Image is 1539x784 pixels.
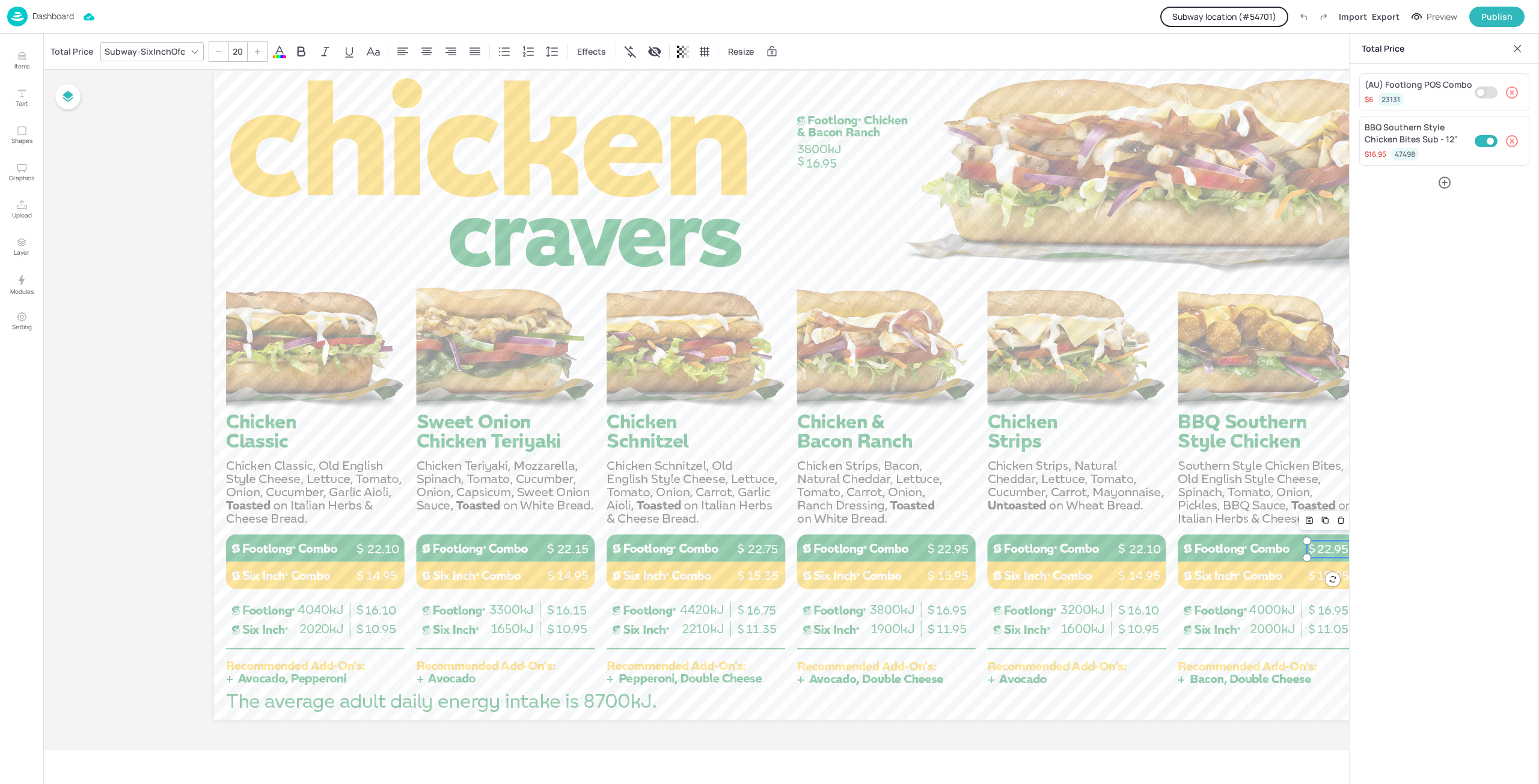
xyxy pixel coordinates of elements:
span: Effects [575,45,608,58]
div: $ 16.95 [1365,149,1386,159]
div: Subway-SixInchOfc [102,43,188,60]
div: Export [1372,10,1400,23]
p: 15.05 [1307,567,1359,584]
div: 47498 [1391,148,1419,160]
div: Duplicate [1317,512,1333,528]
span: 16.95 [936,603,967,618]
div: $ 6 [1365,94,1373,105]
div: Save Layout [1302,512,1317,528]
div: BBQ Southern Style Chicken Bites Sub - 12" [1365,121,1473,145]
div: Show symbol [621,42,640,61]
button: Subway location (#54701) [1160,7,1288,27]
p: 14.95 [547,567,599,584]
span: Resize [726,45,756,58]
span: 16.10 [365,603,396,618]
div: Preview [1427,10,1457,23]
p: Dashboard [32,12,74,20]
span: 11.05 [1317,622,1348,636]
span: 16.10 [1128,603,1159,618]
img: logo-86c26b7e.jpg [7,7,28,26]
p: 14.95 [1119,567,1171,584]
div: Import [1339,10,1367,23]
label: Undo (Ctrl + Z) [1293,7,1314,27]
div: Delete [1333,512,1348,528]
span: 16.95 [1318,603,1348,618]
p: 15.35 [737,567,789,584]
div: Total Price [48,42,96,61]
p: 22.95 [927,541,979,558]
div: Publish [1481,10,1513,23]
p: 14.95 [356,567,408,584]
p: Total Price [1362,34,1508,63]
p: 22.95 [1307,541,1359,558]
button: Publish [1469,7,1525,27]
div: 23131 [1378,93,1404,106]
button: Preview [1404,8,1464,26]
span: Check out-of-stock [1475,87,1487,99]
div: (AU) Footlong POS Combo [1365,79,1472,91]
span: 16.95 [806,156,837,171]
p: 22.75 [737,541,789,558]
p: 22.15 [547,541,599,558]
span: Check out-of-stock [1484,135,1496,147]
span: 10.95 [1128,622,1159,636]
span: 10.95 [365,622,396,636]
p: 15.95 [927,567,979,584]
span: 10.95 [556,622,587,636]
p: 22.10 [357,541,409,558]
span: 16.75 [747,603,776,618]
label: Redo (Ctrl + Y) [1314,7,1334,27]
div: Display condition [645,42,664,61]
p: 22.10 [1119,541,1171,558]
span: 11.35 [746,622,777,636]
span: 11.95 [937,622,967,636]
span: 16.15 [556,603,587,618]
